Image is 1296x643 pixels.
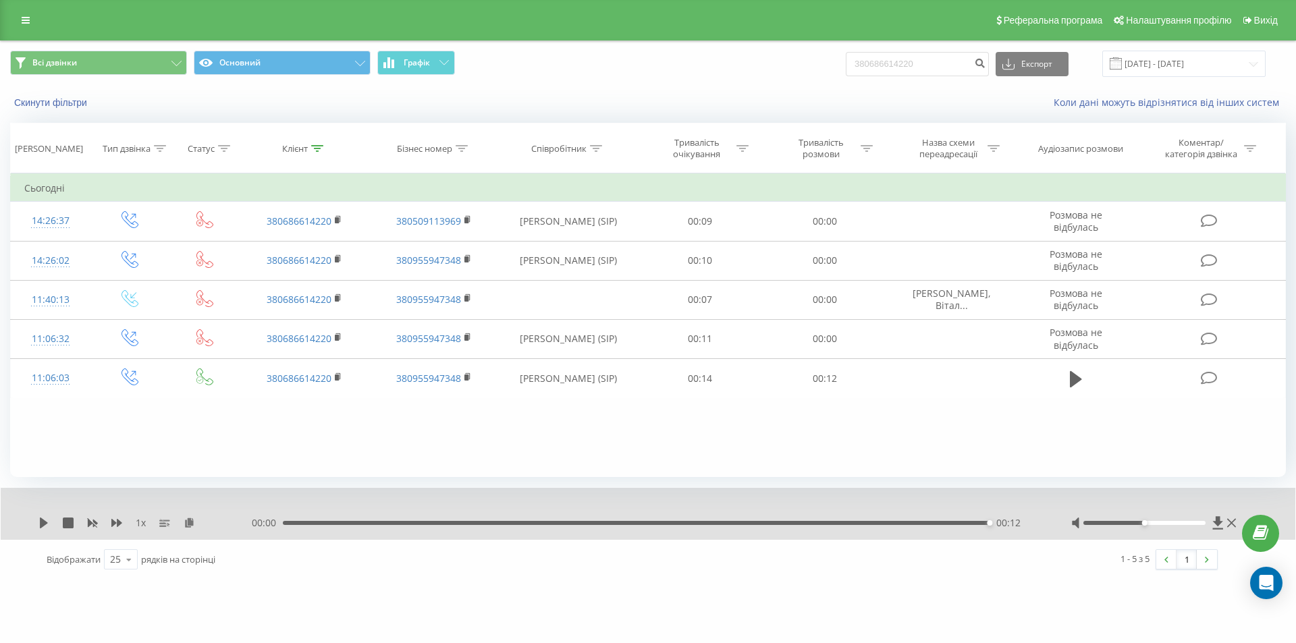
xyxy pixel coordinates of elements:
[110,553,121,566] div: 25
[141,553,215,565] span: рядків на сторінці
[24,365,77,391] div: 11:06:03
[846,52,989,76] input: Пошук за номером
[267,215,331,227] a: 380686614220
[377,51,455,75] button: Графік
[762,241,886,280] td: 00:00
[785,137,857,160] div: Тривалість розмови
[762,202,886,241] td: 00:00
[1120,552,1150,565] div: 1 - 5 з 5
[396,293,461,306] a: 380955947348
[531,143,587,155] div: Співробітник
[267,293,331,306] a: 380686614220
[10,96,94,109] button: Скинути фільтри
[24,208,77,234] div: 14:26:37
[267,332,331,345] a: 380686614220
[11,175,1286,202] td: Сьогодні
[404,58,430,67] span: Графік
[1162,137,1241,160] div: Коментар/категорія дзвінка
[661,137,733,160] div: Тривалість очікування
[136,516,146,530] span: 1 x
[498,241,638,280] td: [PERSON_NAME] (SIP)
[1050,287,1102,312] span: Розмова не відбулась
[638,280,762,319] td: 00:07
[24,326,77,352] div: 11:06:32
[638,359,762,398] td: 00:14
[188,143,215,155] div: Статус
[1141,520,1147,526] div: Accessibility label
[987,520,992,526] div: Accessibility label
[1177,550,1197,569] a: 1
[267,372,331,385] a: 380686614220
[396,332,461,345] a: 380955947348
[396,254,461,267] a: 380955947348
[194,51,371,75] button: Основний
[32,57,77,68] span: Всі дзвінки
[397,143,452,155] div: Бізнес номер
[24,287,77,313] div: 11:40:13
[1038,143,1123,155] div: Аудіозапис розмови
[638,202,762,241] td: 00:09
[1250,567,1282,599] div: Open Intercom Messenger
[762,280,886,319] td: 00:00
[252,516,283,530] span: 00:00
[1050,326,1102,351] span: Розмова не відбулась
[10,51,187,75] button: Всі дзвінки
[24,248,77,274] div: 14:26:02
[267,254,331,267] a: 380686614220
[396,215,461,227] a: 380509113969
[762,359,886,398] td: 00:12
[15,143,83,155] div: [PERSON_NAME]
[47,553,101,565] span: Відображати
[638,241,762,280] td: 00:10
[996,52,1069,76] button: Експорт
[498,359,638,398] td: [PERSON_NAME] (SIP)
[103,143,151,155] div: Тип дзвінка
[396,372,461,385] a: 380955947348
[996,516,1021,530] span: 00:12
[1254,15,1278,26] span: Вихід
[498,202,638,241] td: [PERSON_NAME] (SIP)
[912,137,984,160] div: Назва схеми переадресації
[1054,96,1286,109] a: Коли дані можуть відрізнятися вiд інших систем
[1004,15,1103,26] span: Реферальна програма
[1050,248,1102,273] span: Розмова не відбулась
[638,319,762,358] td: 00:11
[282,143,308,155] div: Клієнт
[1126,15,1231,26] span: Налаштування профілю
[1050,208,1102,233] span: Розмова не відбулась
[498,319,638,358] td: [PERSON_NAME] (SIP)
[762,319,886,358] td: 00:00
[913,287,991,312] span: [PERSON_NAME], Вітал...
